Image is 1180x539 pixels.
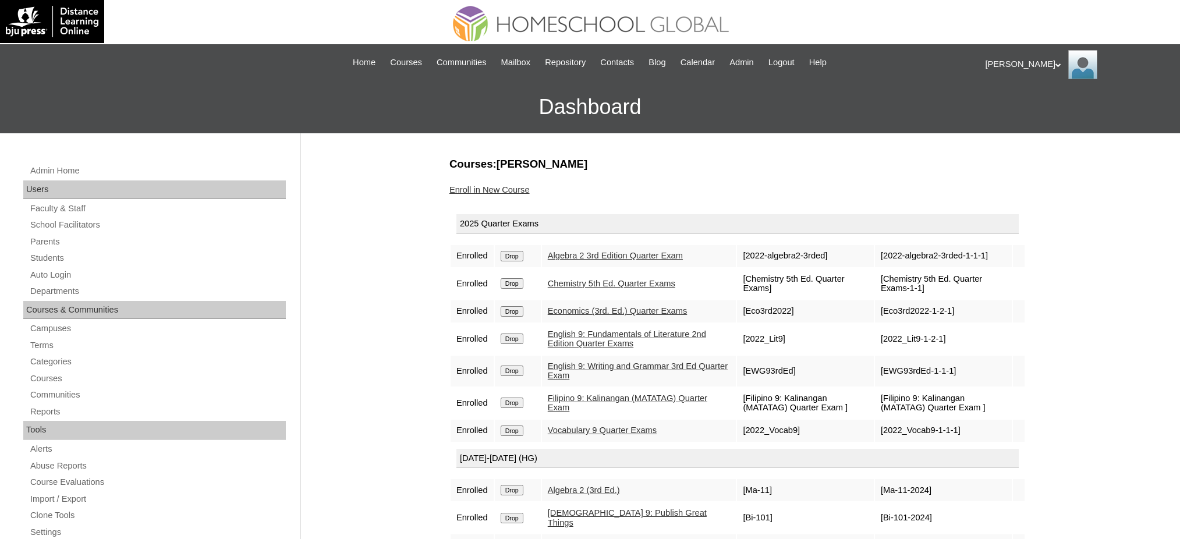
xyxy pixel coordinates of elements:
td: [EWG93rdEd-1-1-1] [875,356,1012,386]
a: Chemistry 5th Ed. Quarter Exams [548,279,675,288]
a: Abuse Reports [29,459,286,473]
td: Enrolled [451,245,494,267]
img: logo-white.png [6,6,98,37]
td: Enrolled [451,324,494,354]
input: Drop [501,251,523,261]
input: Drop [501,513,523,523]
a: Algebra 2 3rd Edition Quarter Exam [548,251,683,260]
div: Tools [23,421,286,439]
h3: Courses:[PERSON_NAME] [449,157,1026,172]
a: Filipino 9: Kalinangan (MATATAG) Quarter Exam [548,393,707,413]
a: Clone Tools [29,508,286,523]
a: Repository [539,56,591,69]
input: Drop [501,366,523,376]
a: Calendar [675,56,721,69]
div: [DATE]-[DATE] (HG) [456,449,1019,469]
td: [Chemistry 5th Ed. Quarter Exams-1-1] [875,268,1012,299]
span: Calendar [681,56,715,69]
span: Contacts [600,56,634,69]
td: [2022_Vocab9] [737,420,874,442]
a: Help [803,56,832,69]
a: Enroll in New Course [449,185,530,194]
div: Users [23,180,286,199]
a: Students [29,251,286,265]
span: Mailbox [501,56,531,69]
a: Mailbox [495,56,537,69]
td: [Ma-11] [737,479,874,501]
td: Enrolled [451,479,494,501]
a: Faculty & Staff [29,201,286,216]
input: Drop [501,334,523,344]
span: Admin [729,56,754,69]
td: Enrolled [451,420,494,442]
a: Communities [29,388,286,402]
span: Help [809,56,827,69]
input: Drop [501,485,523,495]
span: Home [353,56,375,69]
td: [Bi-101] [737,502,874,533]
div: Courses & Communities [23,301,286,320]
span: Courses [390,56,422,69]
a: Admin [724,56,760,69]
span: Logout [768,56,795,69]
input: Drop [501,398,523,408]
a: Home [347,56,381,69]
td: [Ma-11-2024] [875,479,1012,501]
a: Economics (3rd. Ed.) Quarter Exams [548,306,687,315]
a: Logout [763,56,800,69]
td: [EWG93rdEd] [737,356,874,386]
td: [Filipino 9: Kalinangan (MATATAG) Quarter Exam ] [875,388,1012,419]
a: English 9: Fundamentals of Literature 2nd Edition Quarter Exams [548,329,706,349]
img: Ariane Ebuen [1068,50,1097,79]
input: Drop [501,278,523,289]
div: [PERSON_NAME] [986,50,1169,79]
td: [Filipino 9: Kalinangan (MATATAG) Quarter Exam ] [737,388,874,419]
a: Categories [29,354,286,369]
h3: Dashboard [6,81,1174,133]
td: [Eco3rd2022] [737,300,874,322]
td: [2022_Vocab9-1-1-1] [875,420,1012,442]
a: School Facilitators [29,218,286,232]
a: Communities [431,56,492,69]
td: [Chemistry 5th Ed. Quarter Exams] [737,268,874,299]
a: Departments [29,284,286,299]
td: [2022-algebra2-3rded] [737,245,874,267]
a: Terms [29,338,286,353]
input: Drop [501,306,523,317]
a: English 9: Writing and Grammar 3rd Ed Quarter Exam [548,361,728,381]
a: Courses [384,56,428,69]
a: Import / Export [29,492,286,506]
a: Reports [29,405,286,419]
a: Admin Home [29,164,286,178]
a: Contacts [594,56,640,69]
span: Blog [649,56,665,69]
a: Blog [643,56,671,69]
td: [2022-algebra2-3rded-1-1-1] [875,245,1012,267]
td: [2022_Lit9] [737,324,874,354]
td: Enrolled [451,388,494,419]
td: [Eco3rd2022-1-2-1] [875,300,1012,322]
td: Enrolled [451,502,494,533]
a: Vocabulary 9 Quarter Exams [548,425,657,435]
a: Course Evaluations [29,475,286,490]
span: Communities [437,56,487,69]
a: Algebra 2 (3rd Ed.) [548,485,620,495]
td: [Bi-101-2024] [875,502,1012,533]
a: Alerts [29,442,286,456]
a: [DEMOGRAPHIC_DATA] 9: Publish Great Things [548,508,707,527]
a: Courses [29,371,286,386]
td: Enrolled [451,356,494,386]
a: Campuses [29,321,286,336]
input: Drop [501,425,523,436]
td: Enrolled [451,268,494,299]
a: Auto Login [29,268,286,282]
a: Parents [29,235,286,249]
span: Repository [545,56,586,69]
td: [2022_Lit9-1-2-1] [875,324,1012,354]
div: 2025 Quarter Exams [456,214,1019,234]
td: Enrolled [451,300,494,322]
